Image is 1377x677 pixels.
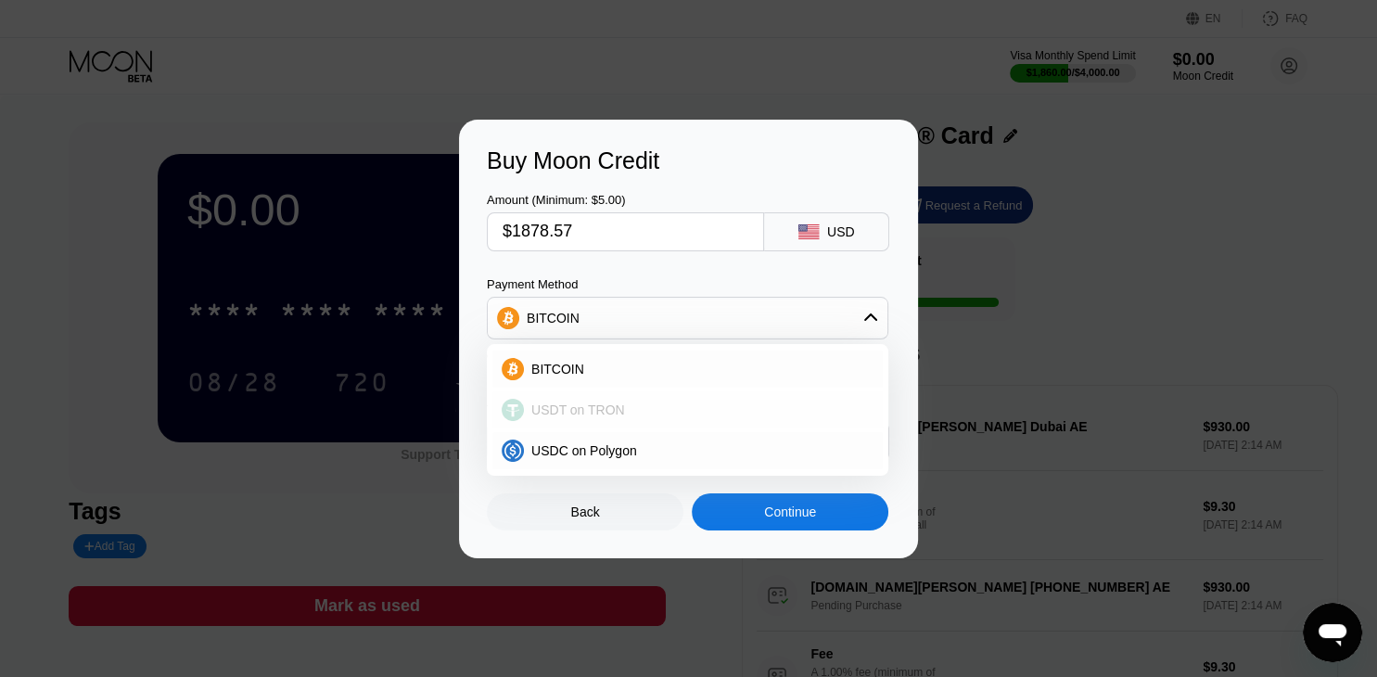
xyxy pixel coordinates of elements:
[492,391,883,428] div: USDT on TRON
[827,224,855,239] div: USD
[487,493,683,530] div: Back
[488,300,887,337] div: BITCOIN
[692,493,888,530] div: Continue
[487,277,888,291] div: Payment Method
[487,147,890,174] div: Buy Moon Credit
[1303,603,1362,662] iframe: Button to launch messaging window
[487,193,764,207] div: Amount (Minimum: $5.00)
[492,351,883,388] div: BITCOIN
[531,402,625,417] span: USDT on TRON
[531,362,584,377] span: BITCOIN
[527,311,580,326] div: BITCOIN
[492,432,883,469] div: USDC on Polygon
[531,443,637,458] span: USDC on Polygon
[764,505,816,519] div: Continue
[571,505,600,519] div: Back
[503,213,748,250] input: $0.00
